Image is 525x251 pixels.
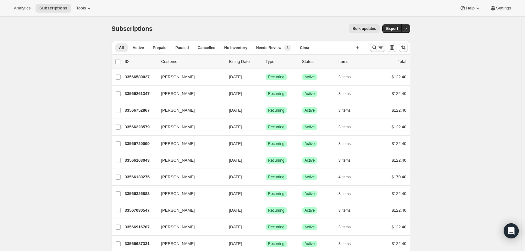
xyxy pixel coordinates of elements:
[305,191,315,196] span: Active
[339,239,358,248] button: 3 items
[392,208,406,213] span: $122.40
[339,223,358,231] button: 3 items
[305,208,315,213] span: Active
[125,89,406,98] div: 33566261347[PERSON_NAME][DATE]SuccessRecurringSuccessActive3 items$122.40
[392,175,406,179] span: $170.40
[157,89,220,99] button: [PERSON_NAME]
[36,4,71,13] button: Subscriptions
[392,191,406,196] span: $122.40
[339,208,351,213] span: 3 items
[339,141,351,146] span: 3 items
[305,91,315,96] span: Active
[268,141,285,146] span: Recurring
[339,75,351,80] span: 3 items
[157,205,220,215] button: [PERSON_NAME]
[157,105,220,115] button: [PERSON_NAME]
[339,73,358,81] button: 3 items
[268,241,285,246] span: Recurring
[339,123,358,131] button: 3 items
[339,106,358,115] button: 3 items
[125,206,406,215] div: 33567080547[PERSON_NAME][DATE]SuccessRecurringSuccessActive3 items$122.40
[339,59,370,65] div: Items
[352,26,376,31] span: Bulk updates
[198,45,216,50] span: Cancelled
[125,241,156,247] p: 33566687331
[456,4,484,13] button: Help
[125,173,406,181] div: 33566130275[PERSON_NAME][DATE]SuccessRecurringSuccessActive4 items$170.40
[229,59,261,65] p: Billing Date
[339,241,351,246] span: 3 items
[161,241,195,247] span: [PERSON_NAME]
[125,123,406,131] div: 33566228579[PERSON_NAME][DATE]SuccessRecurringSuccessActive3 items$122.40
[224,45,247,50] span: No inventory
[125,174,156,180] p: 33566130275
[161,74,195,80] span: [PERSON_NAME]
[268,75,285,80] span: Recurring
[268,191,285,196] span: Recurring
[266,59,297,65] div: Type
[229,75,242,79] span: [DATE]
[157,155,220,165] button: [PERSON_NAME]
[392,141,406,146] span: $122.40
[125,139,406,148] div: 33566720099[PERSON_NAME][DATE]SuccessRecurringSuccessActive3 items$122.40
[305,125,315,130] span: Active
[39,6,67,11] span: Subscriptions
[339,189,358,198] button: 3 items
[161,157,195,164] span: [PERSON_NAME]
[229,91,242,96] span: [DATE]
[125,157,156,164] p: 33566163043
[339,206,358,215] button: 3 items
[399,43,408,52] button: Sort the results
[229,225,242,229] span: [DATE]
[305,225,315,230] span: Active
[305,75,315,80] span: Active
[302,59,334,65] p: Status
[504,223,519,238] div: Open Intercom Messenger
[339,158,351,163] span: 3 items
[300,45,309,50] span: Cima
[125,156,406,165] div: 33566163043[PERSON_NAME][DATE]SuccessRecurringSuccessActive3 items$122.40
[157,222,220,232] button: [PERSON_NAME]
[125,124,156,130] p: 33566228579
[125,74,156,80] p: 33566589027
[268,208,285,213] span: Recurring
[339,191,351,196] span: 3 items
[268,175,285,180] span: Recurring
[229,191,242,196] span: [DATE]
[388,43,396,52] button: Customize table column order and visibility
[125,207,156,214] p: 33567080547
[161,174,195,180] span: [PERSON_NAME]
[112,25,153,32] span: Subscriptions
[125,73,406,81] div: 33566589027[PERSON_NAME][DATE]SuccessRecurringSuccessActive3 items$122.40
[349,24,380,33] button: Bulk updates
[229,241,242,246] span: [DATE]
[392,225,406,229] span: $122.40
[256,45,282,50] span: Needs Review
[268,125,285,130] span: Recurring
[268,158,285,163] span: Recurring
[125,141,156,147] p: 33566720099
[125,224,156,230] p: 33566916707
[125,59,156,65] p: ID
[157,189,220,199] button: [PERSON_NAME]
[125,106,406,115] div: 33566752867[PERSON_NAME][DATE]SuccessRecurringSuccessActive3 items$122.40
[486,4,515,13] button: Settings
[133,45,144,50] span: Active
[339,139,358,148] button: 3 items
[268,108,285,113] span: Recurring
[339,91,351,96] span: 3 items
[392,91,406,96] span: $122.40
[392,125,406,129] span: $122.40
[339,108,351,113] span: 3 items
[161,224,195,230] span: [PERSON_NAME]
[305,108,315,113] span: Active
[229,158,242,163] span: [DATE]
[339,156,358,165] button: 3 items
[161,141,195,147] span: [PERSON_NAME]
[125,91,156,97] p: 33566261347
[161,207,195,214] span: [PERSON_NAME]
[386,26,398,31] span: Export
[72,4,96,13] button: Tools
[370,43,385,52] button: Search and filter results
[305,141,315,146] span: Active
